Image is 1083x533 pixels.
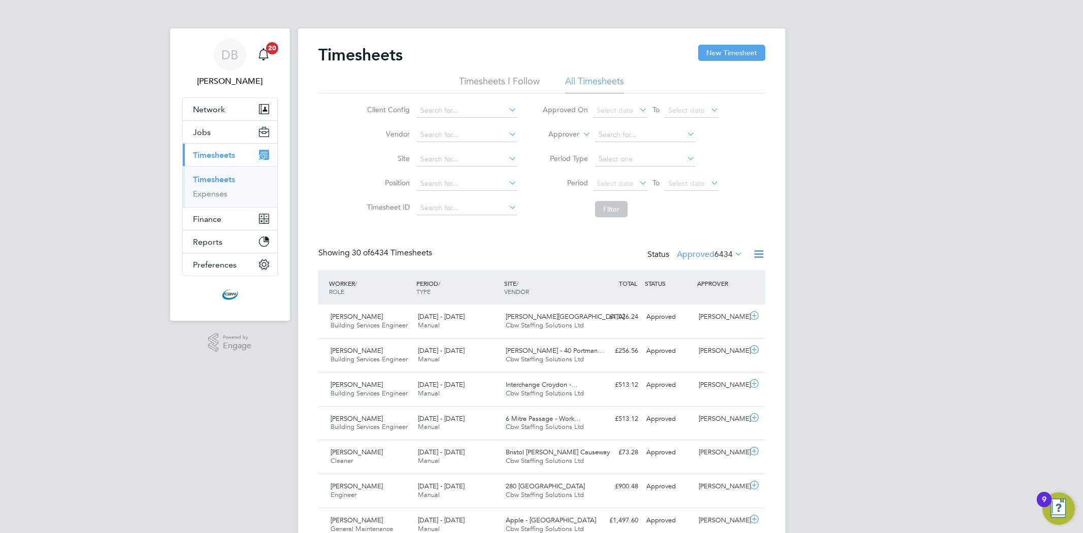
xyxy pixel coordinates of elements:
span: Building Services Engineer [331,389,408,397]
div: Approved [642,411,695,427]
span: Jobs [193,127,211,137]
span: Manual [418,456,440,465]
div: £1,026.24 [589,309,642,325]
span: To [649,176,663,189]
span: [DATE] - [DATE] [418,482,465,490]
span: [PERSON_NAME] [331,516,383,524]
span: / [516,279,518,287]
span: ROLE [329,287,344,295]
span: Cbw Staffing Solutions Ltd [506,456,584,465]
label: Client Config [364,105,410,114]
span: VENDOR [504,287,529,295]
div: Approved [642,444,695,461]
span: To [649,103,663,116]
div: Approved [642,478,695,495]
span: Cbw Staffing Solutions Ltd [506,389,584,397]
button: Filter [595,201,628,217]
label: Site [364,154,410,163]
div: Approved [642,512,695,529]
div: APPROVER [695,274,747,292]
button: New Timesheet [698,45,765,61]
a: Go to home page [182,286,278,303]
span: Select date [668,179,705,188]
div: Timesheets [183,166,277,207]
button: Network [183,98,277,120]
button: Finance [183,208,277,230]
a: Timesheets [193,175,235,184]
input: Search for... [417,128,517,142]
div: [PERSON_NAME] [695,309,747,325]
div: Status [647,248,745,262]
nav: Main navigation [170,28,290,321]
label: Vendor [364,129,410,139]
span: [PERSON_NAME][GEOGRAPHIC_DATA] [506,312,625,321]
span: [PERSON_NAME] [331,380,383,389]
span: Apple - [GEOGRAPHIC_DATA] [506,516,596,524]
span: 280 [GEOGRAPHIC_DATA] [506,482,585,490]
span: [PERSON_NAME] [331,414,383,423]
div: £1,497.60 [589,512,642,529]
button: Timesheets [183,144,277,166]
div: STATUS [642,274,695,292]
div: £73.28 [589,444,642,461]
span: 6 Mitre Passage - Work… [506,414,581,423]
span: 30 of [352,248,370,258]
span: 20 [266,42,278,54]
span: [DATE] - [DATE] [418,414,465,423]
label: Approver [534,129,579,140]
span: [DATE] - [DATE] [418,312,465,321]
div: PERIOD [414,274,502,301]
span: [DATE] - [DATE] [418,448,465,456]
label: Approved [677,249,743,259]
div: [PERSON_NAME] [695,343,747,359]
span: Select date [597,179,633,188]
label: Period [542,178,588,187]
button: Open Resource Center, 9 new notifications [1042,492,1075,525]
span: [PERSON_NAME] [331,448,383,456]
li: All Timesheets [565,75,624,93]
span: Building Services Engineer [331,355,408,363]
label: Timesheet ID [364,203,410,212]
span: Reports [193,237,222,247]
span: Manual [418,524,440,533]
span: Building Services Engineer [331,321,408,329]
button: Jobs [183,121,277,143]
span: Bristol [PERSON_NAME] Causeway [506,448,610,456]
div: £256.56 [589,343,642,359]
span: 6434 [714,249,733,259]
span: Interchange Croydon -… [506,380,578,389]
span: Engage [223,342,251,350]
span: Timesheets [193,150,235,160]
span: Cleaner [331,456,353,465]
span: Building Services Engineer [331,422,408,431]
span: [DATE] - [DATE] [418,380,465,389]
span: [PERSON_NAME] [331,482,383,490]
span: Preferences [193,260,237,270]
div: £900.48 [589,478,642,495]
span: DB [221,48,238,61]
span: Cbw Staffing Solutions Ltd [506,524,584,533]
div: Approved [642,309,695,325]
input: Search for... [417,177,517,191]
span: Finance [193,214,221,224]
span: Select date [668,106,705,115]
label: Approved On [542,105,588,114]
a: Expenses [193,189,227,198]
div: [PERSON_NAME] [695,478,747,495]
span: Powered by [223,333,251,342]
input: Select one [595,152,695,166]
input: Search for... [417,152,517,166]
div: [PERSON_NAME] [695,512,747,529]
span: TYPE [416,287,431,295]
span: Cbw Staffing Solutions Ltd [506,355,584,363]
span: Manual [418,389,440,397]
div: WORKER [326,274,414,301]
span: Cbw Staffing Solutions Ltd [506,321,584,329]
span: Manual [418,355,440,363]
div: £513.12 [589,377,642,393]
a: Powered byEngage [208,333,251,352]
span: Cbw Staffing Solutions Ltd [506,490,584,499]
span: Select date [597,106,633,115]
span: [PERSON_NAME] [331,312,383,321]
a: 20 [253,39,274,71]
